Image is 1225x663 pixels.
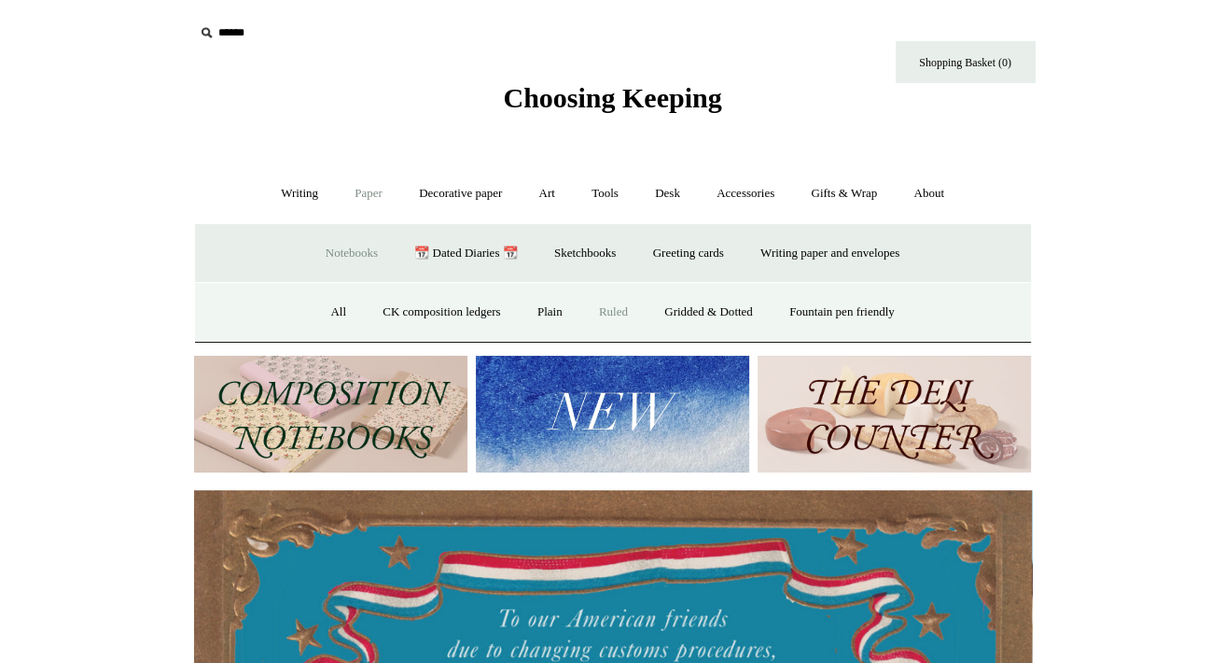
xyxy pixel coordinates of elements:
[896,41,1036,83] a: Shopping Basket (0)
[522,169,572,219] a: Art
[794,169,894,219] a: Gifts & Wrap
[897,169,961,219] a: About
[503,97,721,110] a: Choosing Keeping
[264,169,335,219] a: Writing
[758,356,1031,473] img: The Deli Counter
[575,169,635,219] a: Tools
[638,169,697,219] a: Desk
[700,169,791,219] a: Accessories
[402,169,519,219] a: Decorative paper
[476,356,749,473] img: New.jpg__PID:f73bdf93-380a-4a35-bcfe-7823039498e1
[503,82,721,113] span: Choosing Keeping
[647,288,770,337] a: Gridded & Dotted
[194,356,467,473] img: 202302 Composition ledgers.jpg__PID:69722ee6-fa44-49dd-a067-31375e5d54ec
[521,288,579,337] a: Plain
[313,288,363,337] a: All
[309,229,395,278] a: Notebooks
[636,229,741,278] a: Greeting cards
[582,288,645,337] a: Ruled
[744,229,916,278] a: Writing paper and envelopes
[773,288,912,337] a: Fountain pen friendly
[338,169,399,219] a: Paper
[366,288,517,337] a: CK composition ledgers
[537,229,633,278] a: Sketchbooks
[397,229,534,278] a: 📆 Dated Diaries 📆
